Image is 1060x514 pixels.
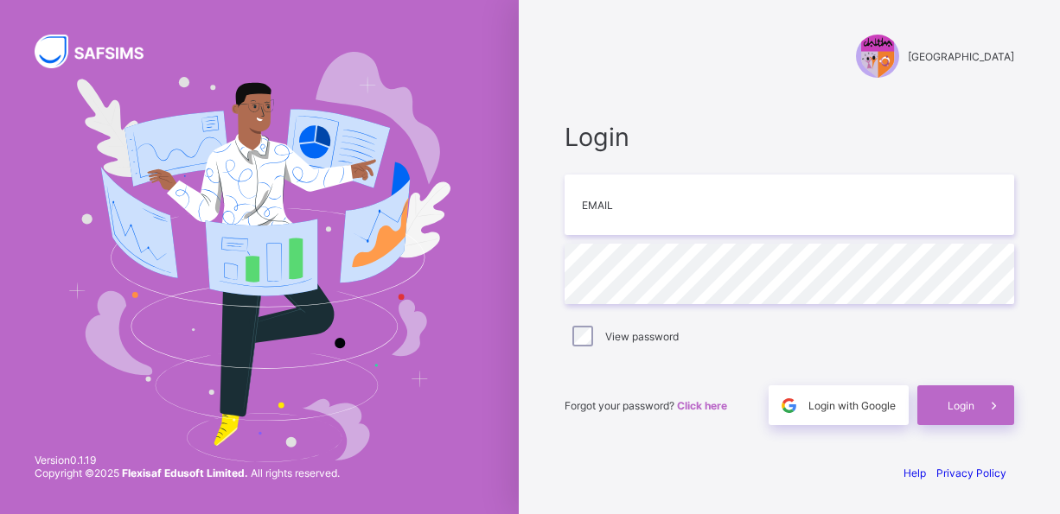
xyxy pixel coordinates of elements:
[948,399,974,412] span: Login
[936,466,1006,479] a: Privacy Policy
[68,52,451,463] img: Hero Image
[808,399,896,412] span: Login with Google
[908,50,1014,63] span: [GEOGRAPHIC_DATA]
[605,330,679,343] label: View password
[677,399,727,412] a: Click here
[35,35,164,68] img: SAFSIMS Logo
[35,454,340,466] span: Version 0.1.19
[904,466,926,479] a: Help
[122,466,248,479] strong: Flexisaf Edusoft Limited.
[779,396,799,416] img: google.396cfc9801f0270233282035f929180a.svg
[35,466,340,479] span: Copyright © 2025 All rights reserved.
[565,399,727,412] span: Forgot your password?
[565,122,1014,152] span: Login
